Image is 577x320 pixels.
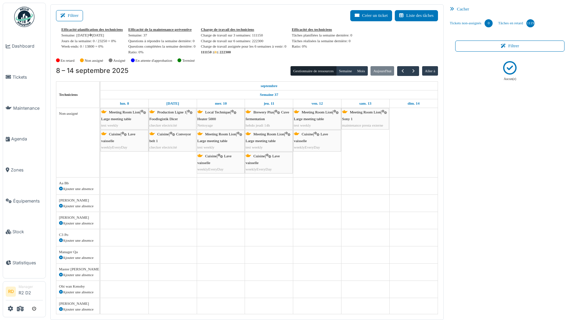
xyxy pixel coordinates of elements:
a: RD ManagerR2 D2 [6,284,43,300]
a: Tâches en retard [495,14,537,32]
span: Meeting Room Lion [109,110,140,114]
div: Week-ends: 0 / 13800 = 0% [61,44,123,49]
span: Large meeting table [101,117,131,121]
div: | [149,109,196,129]
div: Ajouter une absence [59,289,97,295]
label: Non assigné [85,58,103,63]
div: Semaine: 37 [128,32,195,38]
a: 8 septembre 2025 [259,82,279,90]
a: 14 septembre 2025 [406,99,421,108]
div: Tâches réalisées la semaine dernière: 0 [292,38,352,44]
span: Maintenance [13,105,43,111]
span: Conveyor belt 1 [149,132,191,142]
span: Statistiques [12,260,43,266]
div: Charge de travail sur 3 semaines: 111150 [201,32,286,38]
label: En attente d'approbation [135,58,172,63]
span: Cuisine [109,132,120,136]
span: Techniciens [59,92,78,97]
div: | [246,109,292,129]
div: Ratio: 0% [128,49,195,55]
div: Questions à répondre la semaine dernière: 0 [128,38,195,44]
span: Large meeting table [294,117,324,121]
span: Cuisine [253,154,265,158]
div: 0 [485,19,493,27]
a: Équipements [3,185,46,216]
div: Obi wan Kenoby [59,284,97,289]
span: checker electricité [149,145,177,149]
a: Semaine 37 [258,90,280,99]
a: Maintenance [3,92,46,124]
span: weeklyEveryDay [197,167,224,171]
span: weeklyEveryDay [246,167,272,171]
button: Créer un ticket [350,10,392,21]
span: Agenda [11,136,43,142]
div: Tâches planifiées la semaine dernière: 0 [292,32,352,38]
span: Sony 1 [342,117,353,121]
a: Liste des tâches [395,10,438,21]
span: Meeting Room Lion [302,110,332,114]
div: 1119 [526,19,534,27]
span: checker electricité [149,123,177,127]
a: 10 septembre 2025 [213,99,228,108]
span: Lave vaisselle [246,154,280,164]
span: Meeting Room Lion [350,110,381,114]
a: 13 septembre 2025 [358,99,373,108]
span: 0 [215,50,217,54]
span: Cuisine [205,154,217,158]
div: Ajouter une absence [59,220,97,226]
span: Cuisine [157,132,169,136]
h2: 8 – 14 septembre 2025 [56,67,129,75]
button: Suivant [408,66,419,76]
div: Efficacité planification des techniciens [61,27,123,32]
div: | [246,131,292,151]
div: | [101,131,148,151]
div: | [294,109,340,129]
button: Aujourd'hui [370,66,394,76]
div: Ajouter une absence [59,203,97,209]
div: | [197,131,244,151]
span: Dashboard [12,43,43,49]
a: 11 septembre 2025 [262,99,276,108]
button: Filtrer [455,41,565,52]
div: [PERSON_NAME] [59,301,97,306]
span: weeklyEveryDay [101,145,128,149]
div: Aa Bb [59,180,97,186]
a: 12 septembre 2025 [310,99,325,108]
div: Ajouter une absence [59,306,97,312]
div: | [342,109,388,129]
span: hebdo jeudi 14h [246,123,270,127]
div: Questions complétées la semaine dernière: 0 [128,44,195,49]
li: RD [6,287,16,297]
span: Cuisine [302,132,313,136]
div: Non-assigné [59,111,97,116]
span: Tickets [12,74,43,80]
div: | [197,153,244,172]
span: Lave vaisselle [101,132,136,142]
span: test weekly [101,123,118,127]
div: 111150 ≤ ≤ 222300 [201,49,286,55]
span: Stock [12,229,43,235]
button: Aller à [422,66,438,76]
button: Filtrer [56,10,83,21]
span: test weekly [246,145,263,149]
div: | [294,131,340,151]
span: test weekly [294,123,311,127]
span: Brewery Plus [253,110,274,114]
div: Manager Qa [59,249,97,255]
a: Stock [3,216,46,247]
span: Production Ligne 1 [157,110,186,114]
div: Ajouter une absence [59,186,97,192]
div: Jours de la semaine: 0 / 23250 = 0% [61,38,123,44]
span: Meeting Room Lion [205,132,236,136]
span: Lave vaisselle [294,132,328,142]
span: Zones [11,167,43,173]
div: Ajouter une absence [59,272,97,278]
div: | [197,109,244,129]
div: [PERSON_NAME] [59,197,97,203]
div: | [246,153,292,172]
div: | [149,131,196,151]
span: maintenance presta externe [342,123,383,127]
div: [PERSON_NAME] [59,215,97,220]
a: 8 septembre 2025 [118,99,131,108]
span: weeklyEveryDay [294,145,320,149]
